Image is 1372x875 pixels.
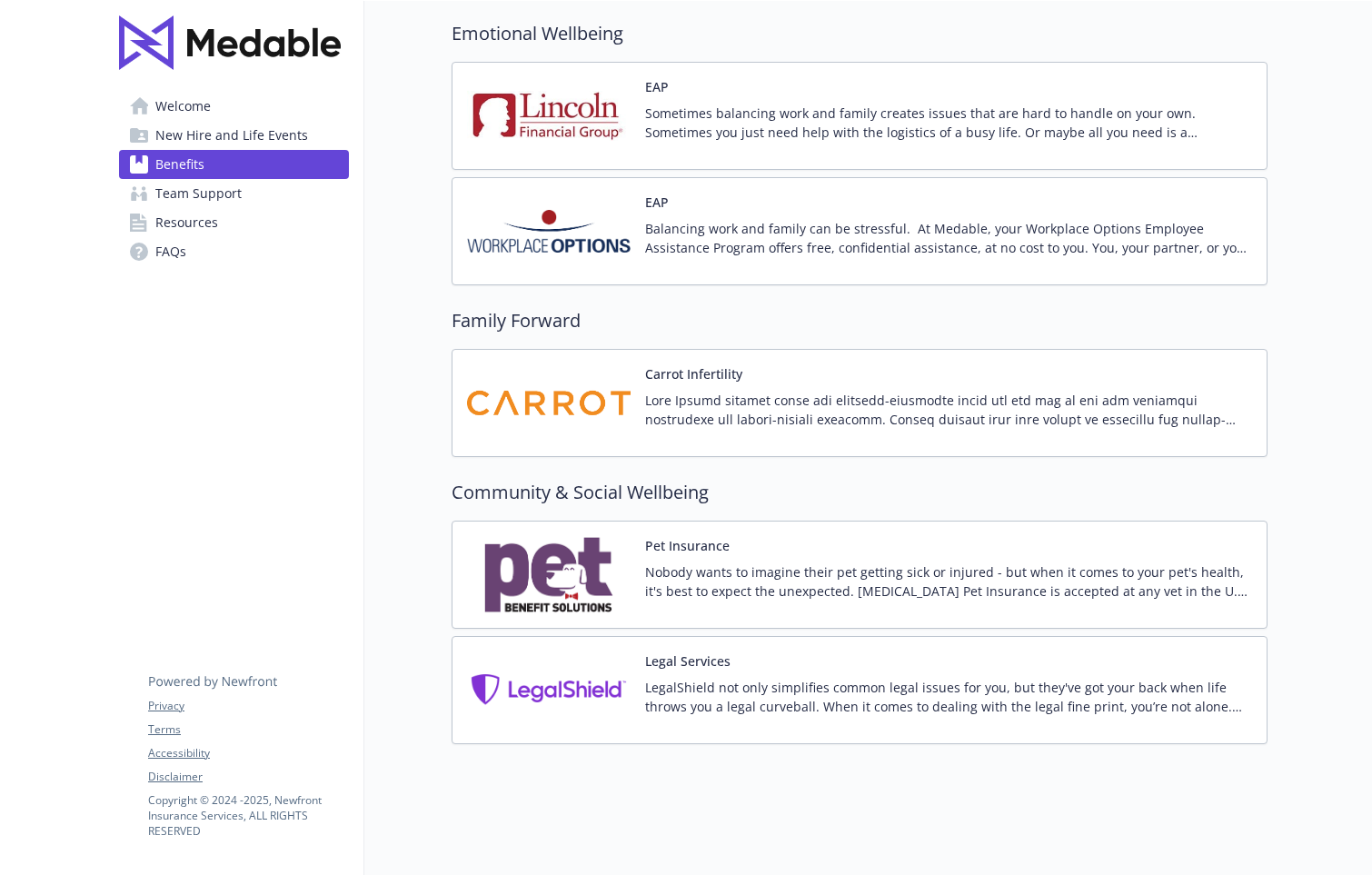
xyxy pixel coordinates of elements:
p: LegalShield not only simplifies common legal issues for you, but they've got your back when life ... [645,678,1252,716]
span: Benefits [155,150,204,179]
a: Benefits [119,150,349,179]
p: Lore Ipsumd sitamet conse adi elitsedd-eiusmodte incid utl etd mag al eni adm veniamqui nostrudex... [645,391,1252,429]
button: EAP [645,77,669,96]
span: Welcome [155,92,211,121]
h2: Community & Social Wellbeing [452,479,1268,506]
h2: Emotional Wellbeing [452,20,1268,47]
a: Privacy [148,698,348,714]
p: Sometimes balancing work and family creates issues that are hard to handle on your own. Sometimes... [645,104,1252,142]
a: Accessibility [148,745,348,761]
p: Nobody wants to imagine their pet getting sick or injured - but when it comes to your pet's healt... [645,562,1252,601]
img: Pet Benefit Solutions carrier logo [467,536,631,613]
a: Terms [148,721,348,738]
img: Carrot carrier logo [467,364,631,442]
a: Welcome [119,92,349,121]
span: FAQs [155,237,186,266]
span: Team Support [155,179,242,208]
button: Carrot Infertility [645,364,742,383]
button: Legal Services [645,651,731,671]
a: FAQs [119,237,349,266]
a: Resources [119,208,349,237]
button: Pet Insurance [645,536,730,555]
button: EAP [645,193,669,212]
a: Disclaimer [148,769,348,785]
span: Resources [155,208,218,237]
a: Team Support [119,179,349,208]
span: New Hire and Life Events [155,121,308,150]
a: New Hire and Life Events [119,121,349,150]
img: Legal Shield carrier logo [467,651,631,729]
h2: Family Forward [452,307,1268,334]
p: Balancing work and family can be stressful. At Medable, your Workplace Options Employee Assistanc... [645,219,1252,257]
img: Lincoln Financial Group carrier logo [467,77,631,154]
img: Workplace Options carrier logo [467,193,631,270]
p: Copyright © 2024 - 2025 , Newfront Insurance Services, ALL RIGHTS RESERVED [148,792,348,839]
